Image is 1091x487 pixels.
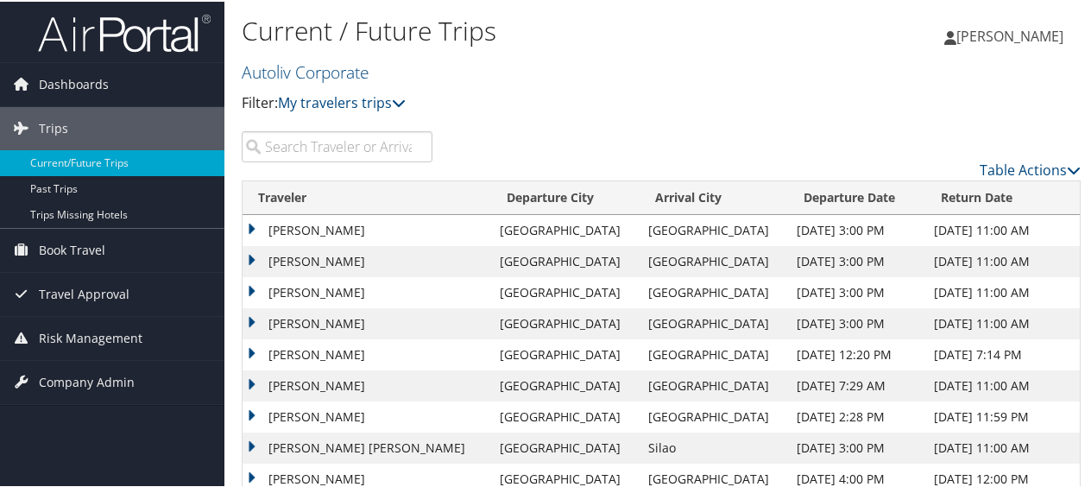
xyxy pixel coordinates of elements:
td: [DATE] 3:00 PM [788,244,925,275]
span: Company Admin [39,359,135,402]
td: [PERSON_NAME] [243,244,491,275]
td: [DATE] 11:00 AM [925,213,1080,244]
td: [DATE] 3:00 PM [788,275,925,307]
span: Travel Approval [39,271,129,314]
td: [GEOGRAPHIC_DATA] [491,213,640,244]
td: Silao [640,431,788,462]
td: [GEOGRAPHIC_DATA] [640,369,788,400]
td: [DATE] 3:00 PM [788,307,925,338]
td: [GEOGRAPHIC_DATA] [491,307,640,338]
a: Table Actions [980,159,1081,178]
td: [DATE] 7:14 PM [925,338,1080,369]
td: [GEOGRAPHIC_DATA] [640,400,788,431]
td: [DATE] 11:00 AM [925,307,1080,338]
td: [GEOGRAPHIC_DATA] [491,400,640,431]
td: [DATE] 12:20 PM [788,338,925,369]
th: Departure Date: activate to sort column descending [788,180,925,213]
td: [GEOGRAPHIC_DATA] [640,338,788,369]
th: Traveler: activate to sort column ascending [243,180,491,213]
span: Dashboards [39,61,109,104]
td: [DATE] 7:29 AM [788,369,925,400]
td: [GEOGRAPHIC_DATA] [640,244,788,275]
td: [DATE] 2:28 PM [788,400,925,431]
span: Book Travel [39,227,105,270]
td: [GEOGRAPHIC_DATA] [491,275,640,307]
td: [GEOGRAPHIC_DATA] [491,244,640,275]
th: Departure City: activate to sort column ascending [491,180,640,213]
span: Trips [39,105,68,149]
td: [PERSON_NAME] [243,338,491,369]
td: [GEOGRAPHIC_DATA] [640,307,788,338]
td: [DATE] 11:00 AM [925,369,1080,400]
td: [DATE] 3:00 PM [788,213,925,244]
td: [PERSON_NAME] [243,275,491,307]
h1: Current / Future Trips [242,11,801,47]
td: [DATE] 11:00 AM [925,431,1080,462]
th: Arrival City: activate to sort column ascending [640,180,788,213]
td: [PERSON_NAME] [243,213,491,244]
td: [DATE] 3:00 PM [788,431,925,462]
a: My travelers trips [278,92,406,111]
span: Risk Management [39,315,142,358]
a: [PERSON_NAME] [944,9,1081,60]
td: [DATE] 11:00 AM [925,244,1080,275]
span: [PERSON_NAME] [956,25,1063,44]
td: [PERSON_NAME] [PERSON_NAME] [243,431,491,462]
th: Return Date: activate to sort column ascending [925,180,1080,213]
td: [GEOGRAPHIC_DATA] [491,338,640,369]
td: [PERSON_NAME] [243,307,491,338]
input: Search Traveler or Arrival City [242,130,432,161]
td: [DATE] 11:59 PM [925,400,1080,431]
p: Filter: [242,91,801,113]
td: [GEOGRAPHIC_DATA] [491,369,640,400]
td: [GEOGRAPHIC_DATA] [491,431,640,462]
td: [GEOGRAPHIC_DATA] [640,213,788,244]
a: Autoliv Corporate [242,59,374,82]
td: [DATE] 11:00 AM [925,275,1080,307]
td: [PERSON_NAME] [243,400,491,431]
img: airportal-logo.png [38,11,211,52]
td: [PERSON_NAME] [243,369,491,400]
td: [GEOGRAPHIC_DATA] [640,275,788,307]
